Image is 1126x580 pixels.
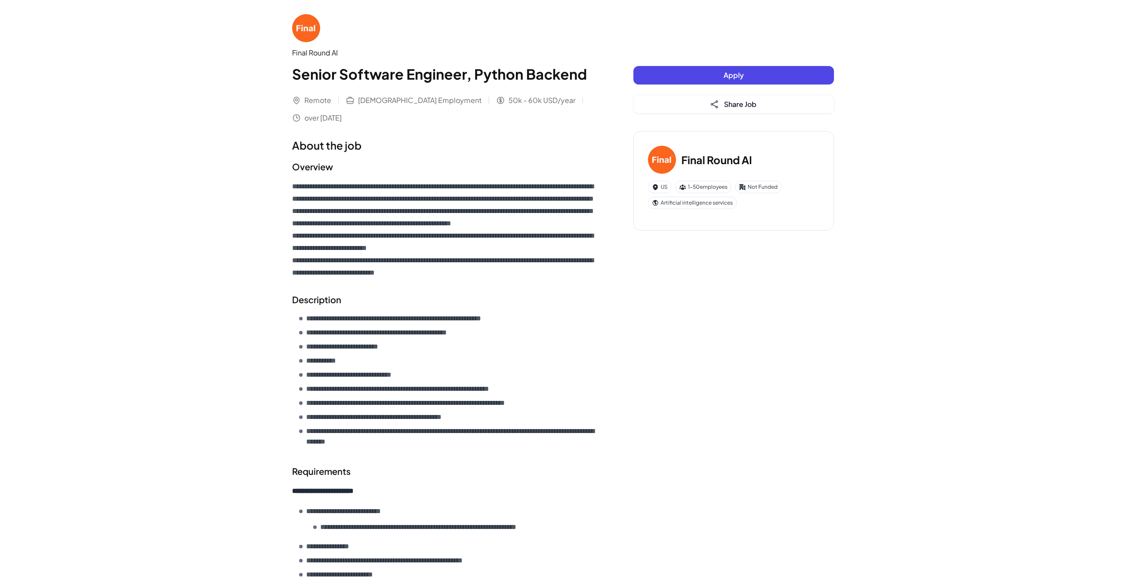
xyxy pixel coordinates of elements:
img: Fi [648,146,676,174]
h2: Overview [292,160,598,173]
button: Apply [633,66,834,84]
span: Apply [724,70,744,80]
div: Artificial intelligence services [648,197,737,209]
h2: Description [292,293,598,306]
div: Not Funded [735,181,782,193]
div: US [648,181,672,193]
div: 1-50 employees [675,181,731,193]
h3: Final Round AI [681,152,752,168]
span: Remote [304,95,331,106]
span: over [DATE] [304,113,342,123]
span: [DEMOGRAPHIC_DATA] Employment [358,95,482,106]
span: 50k - 60k USD/year [508,95,575,106]
img: Fi [292,14,320,42]
div: Final Round AI [292,48,598,58]
button: Share Job [633,95,834,114]
span: Share Job [724,99,757,109]
h1: Senior Software Engineer, Python Backend [292,63,598,84]
h1: About the job [292,137,598,153]
h2: Requirements [292,465,598,478]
